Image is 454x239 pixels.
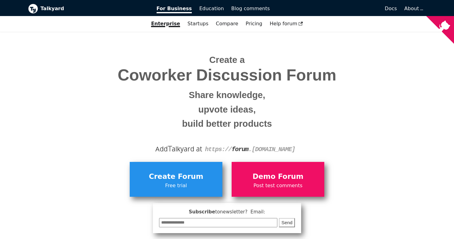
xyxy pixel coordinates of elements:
img: Talkyard logo [28,4,38,14]
span: Coworker Discussion Forum [33,66,421,84]
strong: forum [232,146,248,153]
span: Docs [385,6,397,11]
span: to newsletter ? Email: [215,209,265,215]
a: Pricing [242,19,266,29]
a: Startups [184,19,212,29]
span: Help forum [270,21,303,27]
small: build better products [33,117,421,131]
a: Help forum [266,19,307,29]
small: upvote ideas, [33,102,421,117]
span: Demo Forum [235,171,321,183]
a: Blog comments [228,3,274,14]
span: Subscribe [159,208,295,216]
span: Free trial [133,182,219,190]
button: Send [279,218,295,228]
a: Talkyard logoTalkyard [28,4,148,14]
a: Demo ForumPost test comments [232,162,324,196]
b: Talkyard [40,5,148,13]
span: Blog comments [231,6,270,11]
a: Create ForumFree trial [130,162,222,196]
span: Create Forum [133,171,219,183]
span: T [168,143,172,154]
a: Enterprise [147,19,184,29]
a: About [404,6,422,11]
span: Create a [209,55,245,65]
a: Education [195,3,228,14]
a: Compare [216,21,238,27]
span: For Business [157,6,192,13]
code: https:// . [DOMAIN_NAME] [205,146,295,153]
small: Share knowledge, [33,88,421,102]
span: Education [199,6,224,11]
div: Add alkyard at [33,144,421,154]
a: Docs [274,3,401,14]
span: Post test comments [235,182,321,190]
a: For Business [153,3,196,14]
